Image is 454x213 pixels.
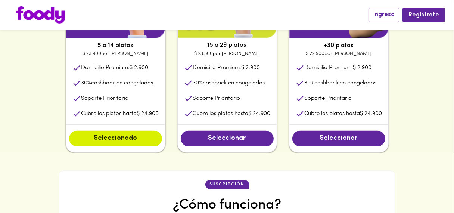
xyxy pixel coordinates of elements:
[402,8,445,22] button: Regístrate
[178,41,277,50] p: 15 a 29 platos
[81,64,149,72] p: Domicilio Premium:
[193,95,240,102] p: Soporte Prioritario
[16,6,65,24] img: logo.png
[188,135,266,143] span: Seleccionar
[369,8,399,22] button: Ingresa
[292,131,385,146] button: Seleccionar
[130,65,149,71] span: $ 2.900
[300,135,378,143] span: Seleccionar
[81,110,159,118] p: Cubre los platos hasta $ 24.900
[242,65,260,71] span: $ 2.900
[193,110,271,118] p: Cubre los platos hasta $ 24.900
[193,64,260,72] p: Domicilio Premium:
[289,41,388,50] p: +30 platos
[178,50,277,58] p: $ 23.500 por [PERSON_NAME]
[193,79,265,87] p: cashback en congelados
[305,110,382,118] p: Cubre los platos hasta $ 24.900
[408,12,439,19] span: Regístrate
[69,131,162,146] button: Seleccionado
[81,95,129,102] p: Soporte Prioritario
[289,50,388,58] p: $ 22.900 por [PERSON_NAME]
[181,131,274,146] button: Seleccionar
[411,170,447,206] iframe: Messagebird Livechat Widget
[305,95,352,102] p: Soporte Prioritario
[305,80,315,86] span: 30 %
[66,41,165,50] p: 5 a 14 platos
[81,80,91,86] span: 30 %
[77,135,155,143] span: Seleccionado
[193,80,203,86] span: 30 %
[373,11,395,18] span: Ingresa
[305,79,377,87] p: cashback en congelados
[66,50,165,58] p: $ 23.900 por [PERSON_NAME]
[305,64,372,72] p: Domicilio Premium:
[353,65,372,71] span: $ 2.900
[81,79,153,87] p: cashback en congelados
[210,182,245,188] p: suscripción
